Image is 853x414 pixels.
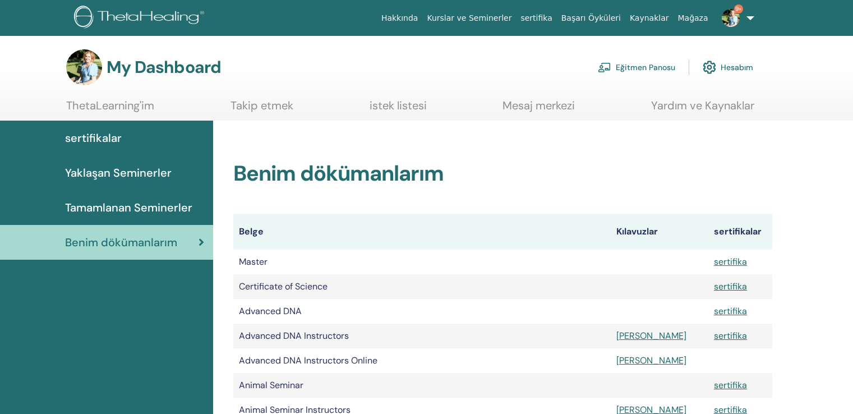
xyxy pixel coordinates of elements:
a: Takip etmek [230,99,293,121]
td: Certificate of Science [233,274,611,299]
h3: My Dashboard [107,57,221,77]
h2: Benim dökümanlarım [233,161,772,187]
a: Başarı Öyküleri [557,8,625,29]
a: Hakkında [377,8,423,29]
img: default.jpg [66,49,102,85]
a: sertifika [516,8,556,29]
a: Yardım ve Kaynaklar [651,99,754,121]
td: Master [233,250,611,274]
th: Belge [233,214,611,250]
td: Advanced DNA [233,299,611,324]
a: sertifika [714,256,747,268]
span: sertifikalar [65,130,122,146]
span: Yaklaşan Seminerler [65,164,172,181]
a: Eğitmen Panosu [598,55,675,80]
img: logo.png [74,6,208,31]
img: cog.svg [703,58,716,77]
span: Benim dökümanlarım [65,234,177,251]
img: default.jpg [722,9,740,27]
th: sertifikalar [708,214,772,250]
a: sertifika [714,305,747,317]
span: 9+ [734,4,743,13]
a: Kurslar ve Seminerler [422,8,516,29]
a: ThetaLearning'im [66,99,154,121]
a: sertifika [714,330,747,342]
a: Kaynaklar [625,8,674,29]
td: Advanced DNA Instructors Online [233,348,611,373]
a: sertifika [714,280,747,292]
a: istek listesi [370,99,427,121]
span: Tamamlanan Seminerler [65,199,192,216]
a: [PERSON_NAME] [616,330,686,342]
img: chalkboard-teacher.svg [598,62,611,72]
a: Mesaj merkezi [502,99,575,121]
td: Animal Seminar [233,373,611,398]
a: Mağaza [673,8,712,29]
a: Hesabım [703,55,753,80]
a: [PERSON_NAME] [616,355,686,366]
th: Kılavuzlar [611,214,708,250]
a: sertifika [714,379,747,391]
td: Advanced DNA Instructors [233,324,611,348]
